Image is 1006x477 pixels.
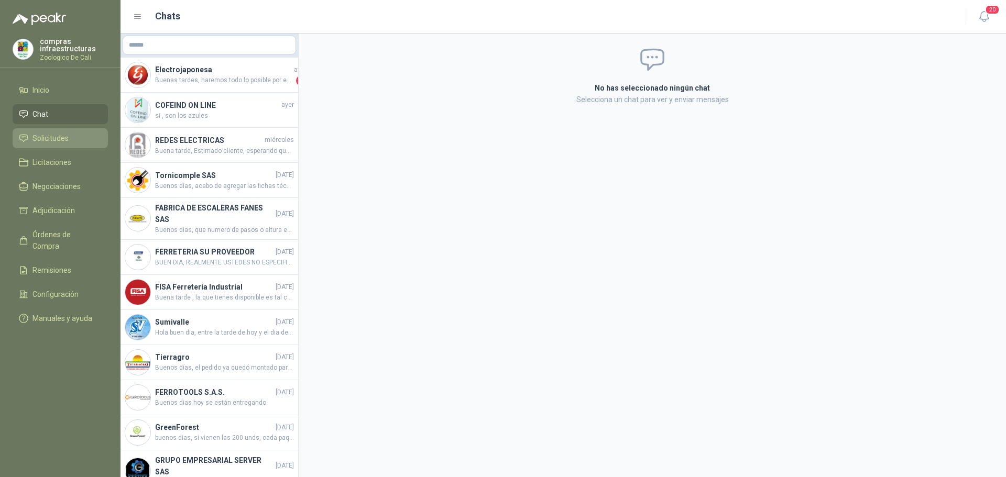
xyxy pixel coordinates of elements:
[121,275,298,310] a: Company LogoFISA Ferreteria Industrial[DATE]Buena tarde , la que tienes disponible es tal cual la...
[121,58,298,93] a: Company LogoElectrojaponesaayerBuenas tardes, haremos todo lo posible por entregar el viernes, pe...
[32,132,69,144] span: Solicitudes
[121,163,298,198] a: Company LogoTornicomple SAS[DATE]Buenos días, acabo de agregar las fichas técnicas. de ambos mosq...
[125,420,150,445] img: Company Logo
[155,202,274,225] h4: FABRICA DE ESCALERAS FANES SAS
[155,328,294,338] span: Hola buen dia, entre la tarde de hoy y el dia de mañana te debe estar llegando.
[13,13,66,25] img: Logo peakr
[276,247,294,257] span: [DATE]
[155,111,294,121] span: si , son los azules
[125,97,150,123] img: Company Logo
[276,209,294,219] span: [DATE]
[155,9,180,24] h1: Chats
[125,385,150,410] img: Company Logo
[155,225,294,235] span: Buenos dias, que numero de pasos o altura es la escalera, material y tipo de trabajo que realizan...
[155,433,294,443] span: buenos dias, si vienen las 200 unds, cada paquete es de 100 unds.
[121,198,298,240] a: Company LogoFABRICA DE ESCALERAS FANES SAS[DATE]Buenos dias, que numero de pasos o altura es la e...
[125,206,150,231] img: Company Logo
[121,128,298,163] a: Company LogoREDES ELECTRICASmiércolesBuena tarde, Estimado cliente, esperando que se encuentre bi...
[40,38,108,52] p: compras infraestructuras
[32,313,92,324] span: Manuales y ayuda
[276,317,294,327] span: [DATE]
[32,181,81,192] span: Negociaciones
[13,284,108,304] a: Configuración
[125,350,150,375] img: Company Logo
[13,39,33,59] img: Company Logo
[276,461,294,471] span: [DATE]
[155,363,294,373] span: Buenos días, el pedido ya quedó montado para entrega en la portería principal a nombre de [PERSON...
[155,146,294,156] span: Buena tarde, Estimado cliente, esperando que se encuentre bien, los amarres que distribuimos solo...
[13,80,108,100] a: Inicio
[276,282,294,292] span: [DATE]
[121,240,298,275] a: Company LogoFERRETERIA SU PROVEEDOR[DATE]BUEN DIA, REALMENTE USTEDES NO ESPECIFICAN SI QUIEREN RE...
[155,64,292,75] h4: Electrojaponesa
[125,315,150,340] img: Company Logo
[276,170,294,180] span: [DATE]
[13,225,108,256] a: Órdenes de Compra
[276,387,294,397] span: [DATE]
[155,135,263,146] h4: REDES ELECTRICAS
[32,264,71,276] span: Remisiones
[121,310,298,345] a: Company LogoSumivalle[DATE]Hola buen dia, entre la tarde de hoy y el dia de mañana te debe estar ...
[294,65,307,75] span: ayer
[13,104,108,124] a: Chat
[155,386,274,398] h4: FERROTOOLS S.A.S.
[469,94,835,105] p: Selecciona un chat para ver y enviar mensajes
[975,7,993,26] button: 20
[121,345,298,380] a: Company LogoTierragro[DATE]Buenos días, el pedido ya quedó montado para entrega en la portería pr...
[155,258,294,268] span: BUEN DIA, REALMENTE USTEDES NO ESPECIFICAN SI QUIEREN REDONDA O CUADRADA, YO LES COTICE CUADRADA
[155,421,274,433] h4: GreenForest
[13,308,108,328] a: Manuales y ayuda
[276,352,294,362] span: [DATE]
[125,280,150,305] img: Company Logo
[32,289,79,300] span: Configuración
[121,415,298,450] a: Company LogoGreenForest[DATE]buenos dias, si vienen las 200 unds, cada paquete es de 100 unds.
[13,176,108,196] a: Negociaciones
[155,281,274,293] h4: FISA Ferreteria Industrial
[125,168,150,193] img: Company Logo
[469,82,835,94] h2: No has seleccionado ningún chat
[40,54,108,61] p: Zoologico De Cali
[32,205,75,216] span: Adjudicación
[155,75,294,86] span: Buenas tardes, haremos todo lo posible por entregar el viernes, pero si algo se podria entregar e...
[155,246,274,258] h4: FERRETERIA SU PROVEEDOR
[155,398,294,408] span: Buenos dias hoy se están entregando.
[125,245,150,270] img: Company Logo
[121,380,298,415] a: Company LogoFERROTOOLS S.A.S.[DATE]Buenos dias hoy se están entregando.
[32,229,98,252] span: Órdenes de Compra
[125,132,150,158] img: Company Logo
[155,316,274,328] h4: Sumivalle
[155,293,294,303] span: Buena tarde , la que tienes disponible es tal cual la que tengo en la foto?
[985,5,1000,15] span: 20
[13,152,108,172] a: Licitaciones
[13,128,108,148] a: Solicitudes
[265,135,294,145] span: miércoles
[155,351,274,363] h4: Tierragro
[121,93,298,128] a: Company LogoCOFEIND ON LINEayersi , son los azules
[125,62,150,87] img: Company Logo
[155,181,294,191] span: Buenos días, acabo de agregar las fichas técnicas. de ambos mosquetones, son exactamente los mismos.
[296,75,307,86] span: 1
[32,157,71,168] span: Licitaciones
[155,170,274,181] h4: Tornicomple SAS
[32,108,48,120] span: Chat
[155,99,279,111] h4: COFEIND ON LINE
[13,201,108,220] a: Adjudicación
[281,100,294,110] span: ayer
[32,84,49,96] span: Inicio
[276,423,294,432] span: [DATE]
[13,260,108,280] a: Remisiones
